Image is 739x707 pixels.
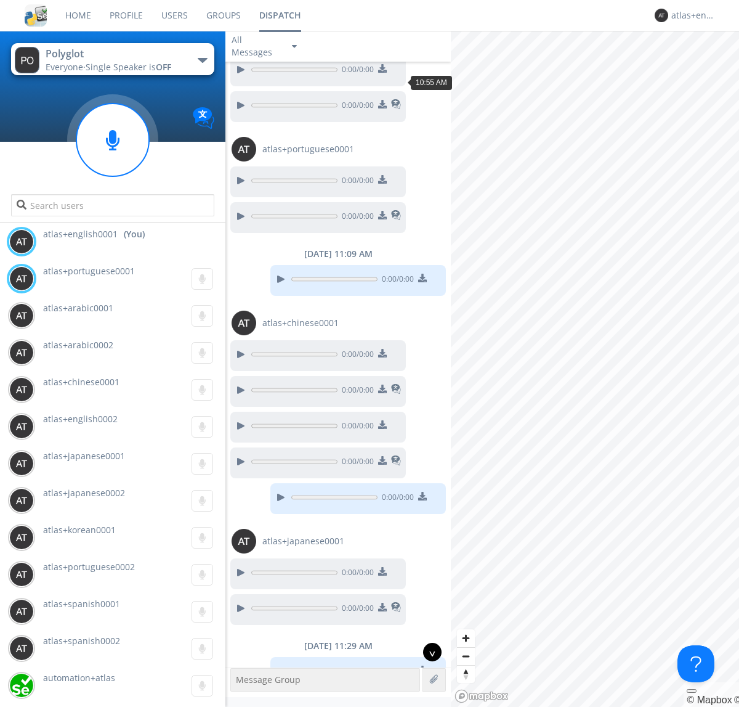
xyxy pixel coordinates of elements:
[232,137,256,161] img: 373638.png
[378,420,387,429] img: download media button
[378,211,387,219] img: download media button
[43,635,120,647] span: atlas+spanish0002
[43,561,135,573] span: atlas+portuguese0002
[337,603,374,616] span: 0:00 / 0:00
[43,339,113,351] span: atlas+arabic0002
[687,695,732,705] a: Mapbox
[9,303,34,328] img: 373638.png
[378,64,387,73] img: download media button
[337,567,374,581] span: 0:00 / 0:00
[262,317,339,329] span: atlas+chinese0001
[262,143,354,155] span: atlas+portuguese0001
[391,382,401,398] span: This is a translated message
[9,599,34,624] img: 373638.png
[43,450,125,462] span: atlas+japanese0001
[457,629,475,647] button: Zoom in
[418,274,427,282] img: download media button
[687,689,697,693] button: Toggle attribution
[454,689,509,703] a: Mapbox logo
[337,456,374,470] span: 0:00 / 0:00
[232,34,281,59] div: All Messages
[11,194,214,216] input: Search users
[378,274,414,287] span: 0:00 / 0:00
[378,603,387,611] img: download media button
[337,385,374,398] span: 0:00 / 0:00
[43,413,118,425] span: atlas+english0002
[378,349,387,358] img: download media button
[416,78,447,87] span: 10:55 AM
[391,210,401,220] img: translated-message
[9,525,34,550] img: 373638.png
[391,384,401,394] img: translated-message
[391,208,401,224] span: This is a translated message
[457,647,475,665] button: Zoom out
[124,228,145,240] div: (You)
[262,535,344,547] span: atlas+japanese0001
[378,100,387,108] img: download media button
[337,175,374,189] span: 0:00 / 0:00
[9,451,34,476] img: 373638.png
[391,602,401,612] img: translated-message
[391,454,401,470] span: This is a translated message
[43,487,125,499] span: atlas+japanese0002
[193,107,214,129] img: Translation enabled
[391,456,401,465] img: translated-message
[337,64,374,78] span: 0:00 / 0:00
[457,665,475,683] button: Reset bearing to north
[337,100,374,113] span: 0:00 / 0:00
[655,9,668,22] img: 373638.png
[9,562,34,587] img: 373638.png
[9,229,34,254] img: 373638.png
[9,340,34,365] img: 373638.png
[378,456,387,465] img: download media button
[391,97,401,113] span: This is a translated message
[25,4,47,27] img: cddb5a64eb264b2086981ab96f4c1ba7
[46,61,184,73] div: Everyone ·
[337,349,374,362] span: 0:00 / 0:00
[43,302,113,314] span: atlas+arabic0001
[9,636,34,661] img: 373638.png
[378,666,414,679] span: 0:00 / 0:00
[11,43,214,75] button: PolyglotEveryone·Single Speaker isOFF
[418,666,427,674] img: download media button
[43,228,118,240] span: atlas+english0001
[378,492,414,505] span: 0:00 / 0:00
[378,567,387,576] img: download media button
[9,266,34,291] img: 373638.png
[337,211,374,224] span: 0:00 / 0:00
[418,492,427,501] img: download media button
[9,414,34,439] img: 373638.png
[9,673,34,698] img: d2d01cd9b4174d08988066c6d424eccd
[391,600,401,616] span: This is a translated message
[677,645,714,682] iframe: Toggle Customer Support
[378,175,387,184] img: download media button
[378,385,387,393] img: download media button
[292,45,297,48] img: caret-down-sm.svg
[43,524,116,536] span: atlas+korean0001
[43,265,135,277] span: atlas+portuguese0001
[391,99,401,109] img: translated-message
[225,640,451,652] div: [DATE] 11:29 AM
[337,420,374,434] span: 0:00 / 0:00
[156,61,171,73] span: OFF
[232,311,256,335] img: 373638.png
[232,529,256,554] img: 373638.png
[671,9,717,22] div: atlas+english0001
[46,47,184,61] div: Polyglot
[423,643,442,661] div: ^
[9,377,34,402] img: 373638.png
[43,376,119,388] span: atlas+chinese0001
[43,598,120,610] span: atlas+spanish0001
[43,672,115,684] span: automation+atlas
[15,47,39,73] img: 373638.png
[9,488,34,513] img: 373638.png
[86,61,171,73] span: Single Speaker is
[225,248,451,260] div: [DATE] 11:09 AM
